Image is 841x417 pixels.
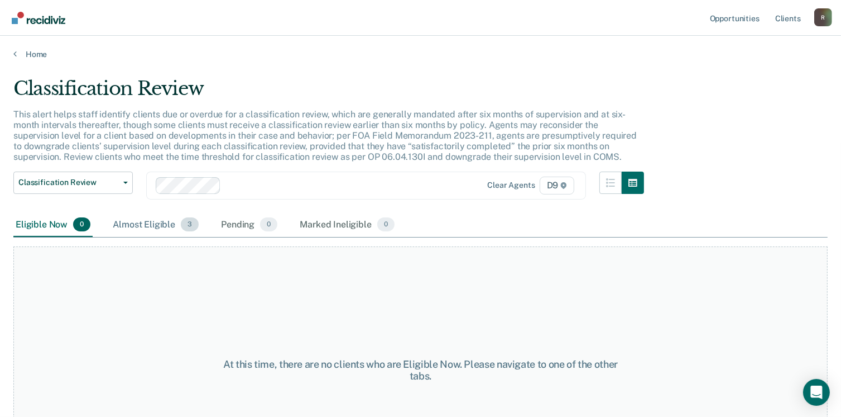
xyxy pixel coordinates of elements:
div: Clear agents [487,181,535,190]
span: D9 [540,177,575,195]
span: 3 [181,217,199,232]
div: Open Intercom Messenger [803,379,830,406]
span: 0 [377,217,395,232]
div: Almost Eligible3 [110,213,201,238]
img: Recidiviz [12,12,65,24]
button: Classification Review [13,172,133,194]
div: At this time, there are no clients who are Eligible Now. Please navigate to one of the other tabs. [217,358,624,382]
span: Classification Review [18,178,119,187]
a: Home [13,49,828,59]
div: Marked Ineligible0 [297,213,397,238]
div: Eligible Now0 [13,213,93,238]
div: Classification Review [13,77,644,109]
span: 0 [73,217,90,232]
div: R [814,8,832,26]
button: Profile dropdown button [814,8,832,26]
span: 0 [260,217,277,232]
div: Pending0 [219,213,280,238]
p: This alert helps staff identify clients due or overdue for a classification review, which are gen... [13,109,637,163]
